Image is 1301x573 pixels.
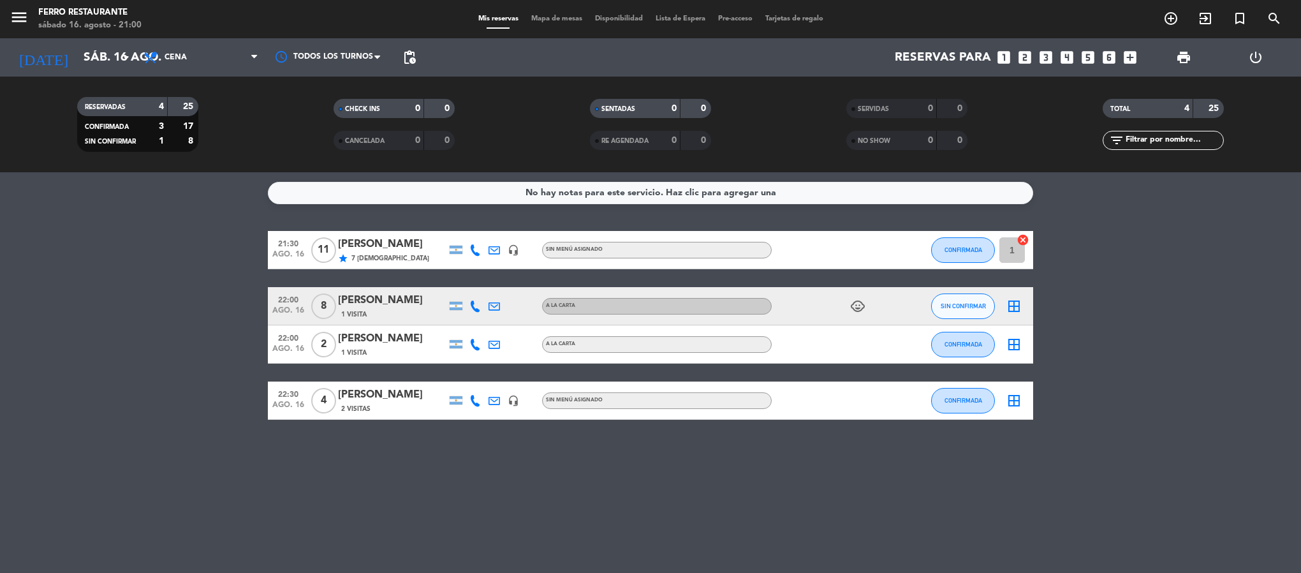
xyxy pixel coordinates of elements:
span: ago. 16 [272,345,304,359]
span: Sin menú asignado [546,398,603,403]
span: CONFIRMADA [945,397,982,404]
div: [PERSON_NAME] [338,236,446,253]
i: menu [10,8,29,27]
i: border_all [1006,337,1022,352]
strong: 0 [928,104,933,113]
span: A LA CARTA [546,303,575,308]
strong: 0 [672,136,677,145]
strong: 8 [188,137,196,145]
div: [PERSON_NAME] [338,387,446,403]
span: A LA CARTA [546,341,575,346]
strong: 0 [415,104,420,113]
span: SENTADAS [601,106,635,112]
i: headset_mic [508,395,519,406]
strong: 25 [183,102,196,111]
span: 2 [311,332,336,357]
span: CANCELADA [345,138,385,144]
span: Reservas para [895,50,991,64]
span: SIN CONFIRMAR [941,302,986,309]
i: looks_6 [1101,49,1117,66]
span: RESERVADAS [85,104,126,110]
span: Mis reservas [472,15,525,22]
i: arrow_drop_down [119,50,134,65]
i: looks_5 [1080,49,1096,66]
strong: 0 [701,136,709,145]
i: border_all [1006,393,1022,408]
span: 7 [DEMOGRAPHIC_DATA] [351,253,429,264]
span: ago. 16 [272,250,304,265]
button: menu [10,8,29,31]
strong: 0 [701,104,709,113]
span: Sin menú asignado [546,247,603,252]
button: CONFIRMADA [931,332,995,357]
i: headset_mic [508,244,519,256]
i: cancel [1017,234,1029,246]
span: 1 Visita [341,309,367,320]
span: CONFIRMADA [945,341,982,348]
i: looks_one [996,49,1012,66]
span: TOTAL [1110,106,1130,112]
div: Ferro Restaurante [38,6,142,19]
i: border_all [1006,299,1022,314]
strong: 0 [672,104,677,113]
i: add_circle_outline [1163,11,1179,26]
span: CONFIRMADA [945,246,982,253]
span: ago. 16 [272,401,304,415]
span: NO SHOW [858,138,890,144]
span: Tarjetas de regalo [759,15,830,22]
div: LOG OUT [1219,38,1291,77]
span: 22:30 [272,386,304,401]
i: child_care [850,299,865,314]
span: 4 [311,388,336,413]
span: Pre-acceso [712,15,759,22]
strong: 0 [445,104,452,113]
span: 2 Visitas [341,404,371,414]
strong: 0 [957,136,965,145]
input: Filtrar por nombre... [1124,133,1223,147]
span: CHECK INS [345,106,380,112]
span: Mapa de mesas [525,15,589,22]
i: looks_3 [1038,49,1054,66]
strong: 0 [415,136,420,145]
i: star [338,253,348,264]
i: turned_in_not [1232,11,1247,26]
i: exit_to_app [1198,11,1213,26]
strong: 0 [445,136,452,145]
span: RE AGENDADA [601,138,649,144]
div: [PERSON_NAME] [338,292,446,309]
i: looks_4 [1059,49,1075,66]
div: sábado 16. agosto - 21:00 [38,19,142,32]
span: SERVIDAS [858,106,889,112]
span: 8 [311,294,336,319]
strong: 17 [183,122,196,131]
span: 22:00 [272,292,304,306]
span: Lista de Espera [649,15,712,22]
strong: 4 [1184,104,1189,113]
i: filter_list [1109,133,1124,148]
strong: 1 [159,137,164,145]
span: Cena [165,53,187,62]
div: No hay notas para este servicio. Haz clic para agregar una [526,186,776,200]
i: add_box [1122,49,1138,66]
span: print [1176,50,1191,65]
span: 1 Visita [341,348,367,358]
i: looks_two [1017,49,1033,66]
span: Disponibilidad [589,15,649,22]
i: [DATE] [10,43,77,71]
span: SIN CONFIRMAR [85,138,136,145]
strong: 4 [159,102,164,111]
span: 22:00 [272,330,304,345]
i: power_settings_new [1248,50,1263,65]
span: 11 [311,237,336,263]
span: CONFIRMADA [85,124,129,130]
button: CONFIRMADA [931,237,995,263]
button: CONFIRMADA [931,388,995,413]
strong: 3 [159,122,164,131]
i: search [1267,11,1282,26]
strong: 0 [957,104,965,113]
span: pending_actions [402,50,417,65]
strong: 25 [1209,104,1221,113]
span: ago. 16 [272,306,304,321]
div: [PERSON_NAME] [338,331,446,347]
button: SIN CONFIRMAR [931,294,995,319]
